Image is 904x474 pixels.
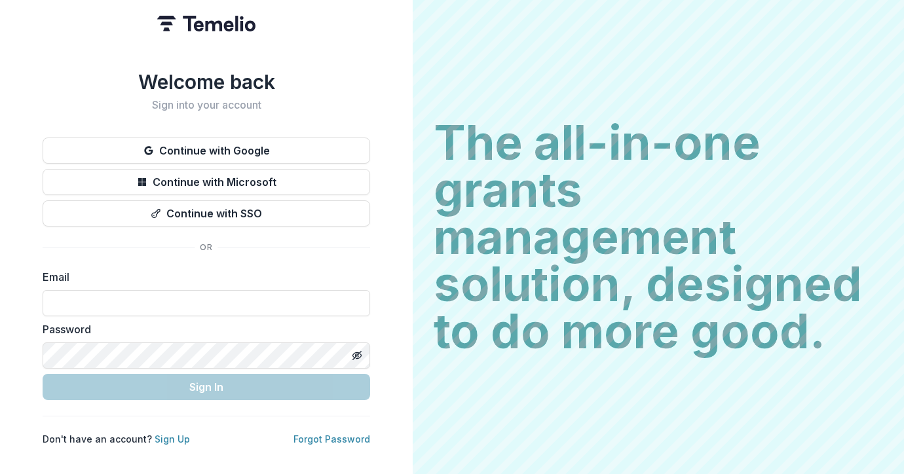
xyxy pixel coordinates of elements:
button: Continue with Google [43,137,370,164]
h1: Welcome back [43,70,370,94]
button: Sign In [43,374,370,400]
button: Continue with Microsoft [43,169,370,195]
a: Forgot Password [293,433,370,445]
img: Temelio [157,16,255,31]
button: Toggle password visibility [347,345,367,366]
button: Continue with SSO [43,200,370,227]
label: Email [43,269,362,285]
label: Password [43,321,362,337]
a: Sign Up [155,433,190,445]
h2: Sign into your account [43,99,370,111]
p: Don't have an account? [43,432,190,446]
